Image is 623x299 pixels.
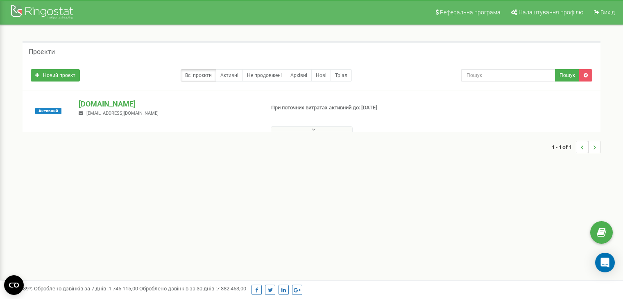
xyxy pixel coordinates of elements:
span: Вихід [600,9,615,16]
nav: ... [552,133,600,161]
input: Пошук [461,69,555,82]
p: [DOMAIN_NAME] [79,99,258,109]
span: Активний [35,108,61,114]
div: Open Intercom Messenger [595,253,615,272]
span: Реферальна програма [440,9,501,16]
h5: Проєкти [29,48,55,56]
span: Налаштування профілю [519,9,583,16]
a: Тріал [331,69,352,82]
a: Не продовжені [242,69,286,82]
a: Нові [311,69,331,82]
a: Всі проєкти [181,69,216,82]
span: Оброблено дзвінків за 7 днів : [34,285,138,292]
span: [EMAIL_ADDRESS][DOMAIN_NAME] [86,111,159,116]
button: Open CMP widget [4,275,24,295]
span: 1 - 1 of 1 [552,141,576,153]
span: Оброблено дзвінків за 30 днів : [139,285,246,292]
u: 7 382 453,00 [217,285,246,292]
a: Архівні [286,69,312,82]
a: Новий проєкт [31,69,80,82]
p: При поточних витратах активний до: [DATE] [271,104,402,112]
button: Пошук [555,69,580,82]
a: Активні [216,69,243,82]
u: 1 745 115,00 [109,285,138,292]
